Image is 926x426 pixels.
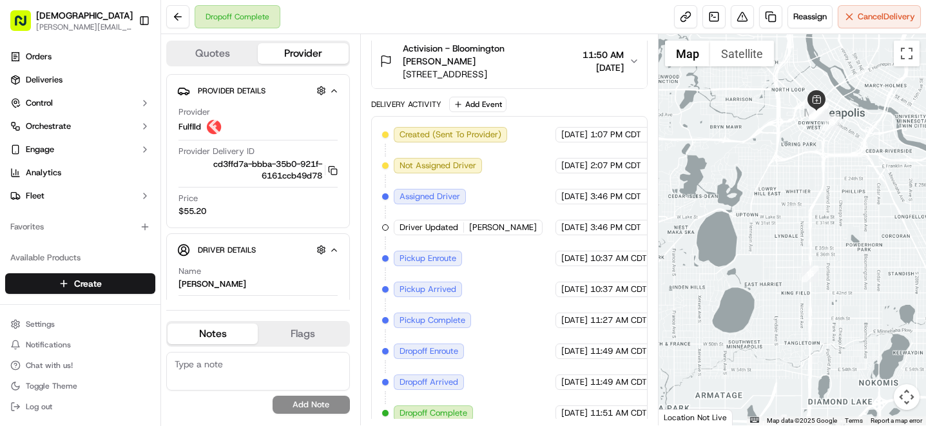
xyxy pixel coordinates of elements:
span: Analytics [26,167,61,179]
button: Notifications [5,336,155,354]
span: Create [74,277,102,290]
span: [STREET_ADDRESS] [403,68,577,81]
button: Reassign [787,5,833,28]
span: Pylon [128,218,156,228]
button: Toggle fullscreen view [894,41,920,66]
span: [DATE] [561,160,588,171]
span: Control [26,97,53,109]
span: Driver Updated [400,222,458,233]
span: 11:51 AM CDT [590,407,647,419]
span: Notifications [26,340,71,350]
div: Start new chat [44,123,211,136]
button: Settings [5,315,155,333]
button: Flags [258,324,348,344]
button: [DEMOGRAPHIC_DATA] [36,9,133,22]
span: 2:07 PM CDT [590,160,641,171]
span: 10:37 AM CDT [590,284,647,295]
span: Provider [178,106,210,118]
div: We're available if you need us! [44,136,163,146]
span: $55.20 [178,206,206,217]
span: Toggle Theme [26,381,77,391]
span: API Documentation [122,187,207,200]
span: [DATE] [561,345,588,357]
button: Activision - Bloomington [PERSON_NAME][STREET_ADDRESS]11:50 AM[DATE] [372,34,647,88]
span: Fulflld [178,121,201,133]
span: 3:46 PM CDT [590,191,641,202]
a: Deliveries [5,70,155,90]
span: 10:37 AM CDT [590,253,647,264]
div: 1 [805,100,822,117]
img: profile_Fulflld_OnFleet_Thistle_SF.png [206,119,222,135]
img: Nash [13,13,39,39]
div: 📗 [13,188,23,198]
span: 3:46 PM CDT [590,222,641,233]
button: Provider Details [177,80,339,101]
button: Fleet [5,186,155,206]
span: Chat with us! [26,360,73,371]
button: Chat with us! [5,356,155,374]
div: Delivery Activity [371,99,441,110]
span: Orchestrate [26,121,71,132]
span: Settings [26,319,55,329]
span: Dropoff Arrived [400,376,458,388]
p: Welcome 👋 [13,52,235,72]
span: Price [178,193,198,204]
button: Show satellite imagery [710,41,774,66]
span: [DATE] [583,61,624,74]
img: 1736555255976-a54dd68f-1ca7-489b-9aae-adbdc363a1c4 [13,123,36,146]
span: [DATE] [561,315,588,326]
button: Log out [5,398,155,416]
span: Created (Sent To Provider) [400,129,501,140]
a: Terms (opens in new tab) [845,417,863,424]
span: Provider Details [198,86,265,96]
button: Engage [5,139,155,160]
span: [DATE] [561,222,588,233]
button: Driver Details [177,239,339,260]
button: Quotes [168,43,258,64]
a: Powered byPylon [91,218,156,228]
span: Not Assigned Driver [400,160,476,171]
a: 📗Knowledge Base [8,182,104,205]
img: Google [662,409,704,425]
button: Show street map [665,41,710,66]
span: [DATE] [561,376,588,388]
button: Notes [168,324,258,344]
button: Control [5,93,155,113]
div: Favorites [5,217,155,237]
span: [DATE] [561,284,588,295]
a: Open this area in Google Maps (opens a new window) [662,409,704,425]
button: Start new chat [219,127,235,142]
div: Location Not Live [659,409,733,425]
span: Name [178,266,201,277]
button: cd3ffd7a-bbba-35b0-921f-6161ccb49d78 [178,159,338,182]
button: Add Event [449,97,506,112]
span: Deliveries [26,74,63,86]
a: 💻API Documentation [104,182,212,205]
span: Dropoff Enroute [400,345,458,357]
div: 14 [823,114,840,131]
span: 1:07 PM CDT [590,129,641,140]
span: Driver Details [198,245,256,255]
span: 11:49 AM CDT [590,345,647,357]
span: Pickup Enroute [400,253,456,264]
span: [DATE] [561,129,588,140]
span: Pickup Complete [400,315,465,326]
button: CancelDelivery [838,5,921,28]
div: 💻 [109,188,119,198]
span: Fleet [26,190,44,202]
button: Create [5,273,155,294]
span: [DATE] [561,407,588,419]
span: Dropoff Complete [400,407,467,419]
div: 15 [802,266,818,282]
div: 13 [809,103,826,120]
span: Engage [26,144,54,155]
span: Orders [26,51,52,63]
span: Log out [26,402,52,412]
a: Orders [5,46,155,67]
span: [DATE] [561,253,588,264]
span: Assigned Driver [400,191,460,202]
span: Reassign [793,11,827,23]
button: Map camera controls [894,384,920,410]
button: Provider [258,43,348,64]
